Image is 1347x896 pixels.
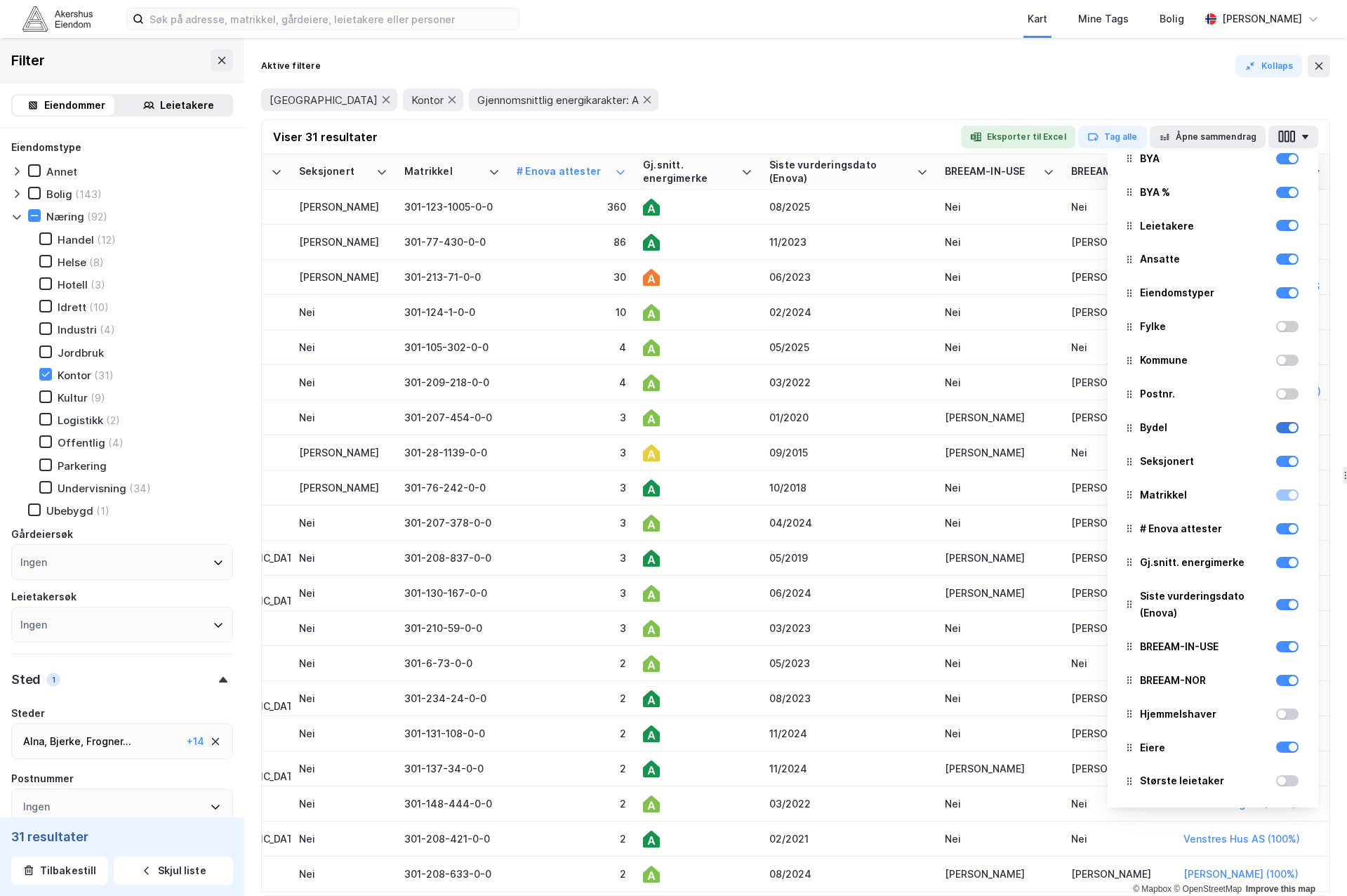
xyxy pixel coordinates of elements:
[201,579,282,608] div: Gamle [GEOGRAPHIC_DATA]
[91,278,105,291] div: (3)
[261,60,321,72] div: Aktive filtere
[160,97,214,114] div: Leietakere
[769,831,928,846] div: 02/2021
[1246,884,1315,894] a: Improve this map
[11,705,45,722] div: Steder
[945,515,1054,530] div: Nei
[404,691,500,706] div: 301-234-24-0-0
[1140,588,1276,621] div: Siste vurderingsdato (Enova)
[945,340,1054,355] div: Nei
[299,761,387,776] div: Nei
[404,375,500,390] div: 301-209-218-0-0
[58,278,88,291] div: Hotell
[517,586,626,600] div: 3
[769,726,928,741] div: 11/2024
[1119,446,1307,477] div: Seksjonert
[75,187,102,201] div: (143)
[1140,739,1165,756] div: Eiere
[58,256,86,269] div: Helse
[404,621,500,635] div: 301-210-59-0-0
[1140,352,1188,369] div: Kommune
[1119,699,1307,730] div: Hjemmelshaver
[58,301,86,314] div: Idrett
[299,586,387,600] div: Nei
[1119,143,1307,174] div: BYA
[1140,419,1167,436] div: Bydel
[1071,621,1167,635] div: [PERSON_NAME]
[1071,831,1167,846] div: Nei
[1071,691,1167,706] div: [PERSON_NAME]
[1140,672,1206,689] div: BREEAM-NOR
[1140,772,1224,789] div: Største leietaker
[144,8,519,29] input: Søk på adresse, matrikkel, gårdeiere, leietakere eller personer
[1140,487,1187,503] div: Matrikkel
[299,410,387,425] div: Nei
[404,445,500,460] div: 301-28-1139-0-0
[945,305,1054,319] div: Nei
[769,515,928,530] div: 04/2024
[1071,199,1167,214] div: Nei
[404,305,500,319] div: 301-124-1-0-0
[299,726,387,741] div: Nei
[517,235,626,249] div: 86
[1119,765,1307,796] div: Største leietaker
[1133,884,1172,894] a: Mapbox
[299,691,387,706] div: Nei
[1071,867,1167,881] div: [PERSON_NAME]
[945,831,1054,846] div: Nei
[96,504,110,518] div: (1)
[299,340,387,355] div: Nei
[1078,126,1147,148] button: Tag alle
[89,256,104,269] div: (8)
[201,831,282,846] div: [GEOGRAPHIC_DATA]
[404,586,500,600] div: 301-130-167-0-0
[1119,547,1307,578] div: Gj.snitt. energimerke
[517,340,626,355] div: 4
[1119,345,1307,376] div: Kommune
[945,867,1054,881] div: [PERSON_NAME]
[945,445,1054,460] div: [PERSON_NAME]
[769,305,928,319] div: 02/2024
[1222,11,1302,27] div: [PERSON_NAME]
[187,733,204,750] div: + 14
[769,199,928,214] div: 08/2025
[1028,11,1047,27] div: Kart
[945,726,1054,741] div: Nei
[404,165,483,178] div: Matrikkel
[1119,211,1307,242] div: Leietakere
[299,831,387,846] div: Nei
[404,726,500,741] div: 301-131-108-0-0
[46,187,72,201] div: Bolig
[769,410,928,425] div: 01/2020
[299,375,387,390] div: Nei
[299,165,371,178] div: Seksjonert
[769,867,928,881] div: 08/2024
[404,270,500,284] div: 301-213-71-0-0
[404,199,500,214] div: 301-123-1005-0-0
[404,867,500,881] div: 301-208-633-0-0
[114,857,233,885] button: Skjul liste
[1078,11,1129,27] div: Mine Tags
[1119,732,1307,763] div: Eiere
[1119,581,1307,628] div: Siste vurderingsdato (Enova)
[1119,311,1307,342] div: Fylke
[517,305,626,319] div: 10
[769,551,928,565] div: 05/2019
[411,93,444,107] span: Kontor
[769,586,928,600] div: 06/2024
[945,761,1054,776] div: [PERSON_NAME]
[769,796,928,811] div: 03/2022
[89,301,109,314] div: (10)
[58,391,88,404] div: Kultur
[404,551,500,565] div: 301-208-837-0-0
[1140,284,1214,301] div: Eiendomstyper
[1140,150,1160,167] div: BYA
[1071,340,1167,355] div: Nei
[1174,884,1242,894] a: OpenStreetMap
[299,199,387,214] div: [PERSON_NAME]
[1277,829,1347,896] div: Kontrollprogram for chat
[11,770,74,787] div: Postnummer
[58,346,104,360] div: Jordbruk
[769,761,928,776] div: 11/2024
[58,323,97,336] div: Industri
